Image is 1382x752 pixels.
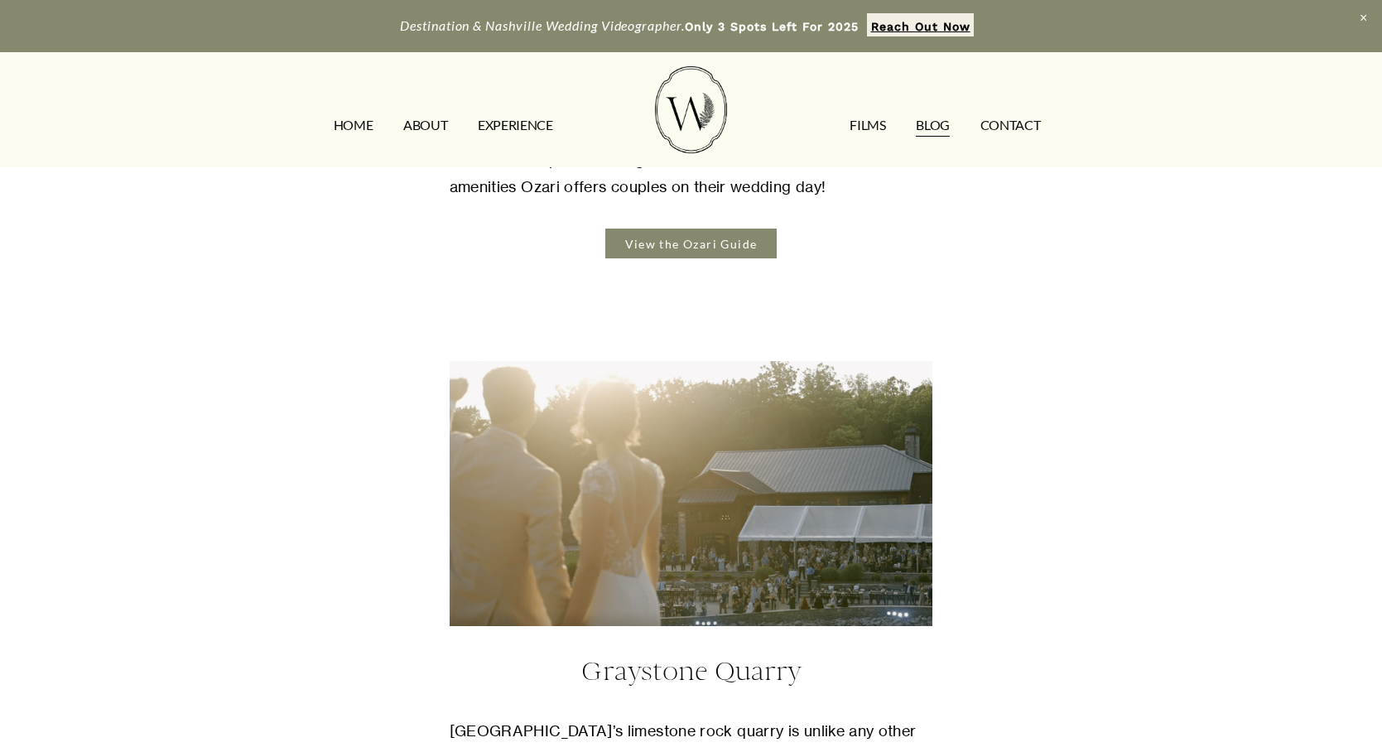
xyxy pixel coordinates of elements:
a: View the Ozari Guide [605,229,778,259]
img: Wild Fern Weddings [655,66,726,153]
a: CONTACT [980,112,1041,138]
a: Blog [916,112,950,138]
a: EXPERIENCE [478,112,553,138]
a: Reach Out Now [867,13,974,36]
p: Read the complete venue guide below to learn more about the amenities Ozari offers couples on the... [450,147,933,200]
a: ABOUT [403,112,447,138]
h4: Graystone Quarry [450,654,933,690]
a: FILMS [850,112,885,138]
a: HOME [334,112,373,138]
strong: Reach Out Now [871,20,970,33]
